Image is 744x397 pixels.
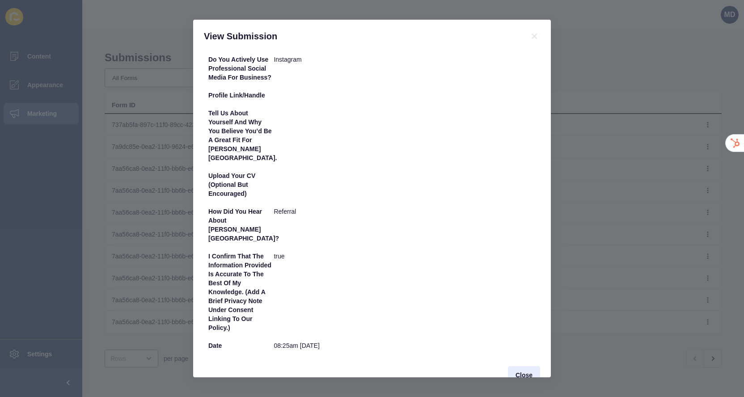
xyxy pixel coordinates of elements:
[274,342,319,349] time: 08:25am [DATE]
[208,172,255,197] b: Upload your CV (optional but encouraged)
[204,30,518,42] h1: View Submission
[516,371,533,380] span: Close
[208,110,277,161] b: Tell us about yourself and why you believe you’d be a great fit for [PERSON_NAME] [GEOGRAPHIC_DATA].
[274,55,536,82] div: Instagram
[508,366,540,384] button: Close
[208,342,222,349] b: Date
[208,56,271,81] b: Do you actively use professional social media for business?
[274,207,536,243] div: Referral
[208,208,279,242] b: How did you hear about [PERSON_NAME] [GEOGRAPHIC_DATA]?
[274,252,536,332] div: true
[208,253,271,331] b: I confirm that the information provided is accurate to the best of my knowledge. (Add a brief pri...
[208,92,265,99] b: Profile link/handle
